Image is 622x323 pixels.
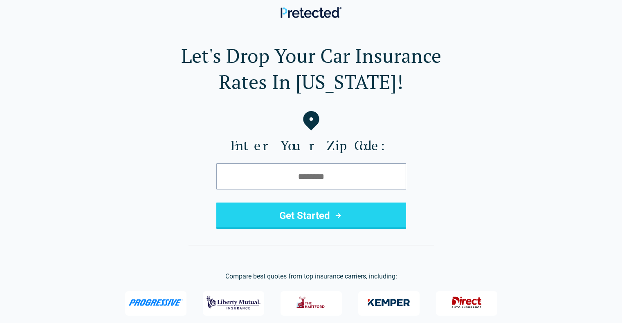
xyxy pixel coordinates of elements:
h1: Let's Drop Your Car Insurance Rates In [US_STATE]! [13,42,609,95]
img: Pretected [281,7,341,18]
label: Enter Your Zip Code: [13,137,609,154]
img: Direct General [447,292,487,313]
button: Get Started [216,203,406,229]
img: The Hartford [291,292,331,313]
p: Compare best quotes from top insurance carriers, including: [13,272,609,281]
img: Liberty Mutual [207,292,260,313]
img: Progressive [128,299,183,306]
img: Kemper [362,292,416,313]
